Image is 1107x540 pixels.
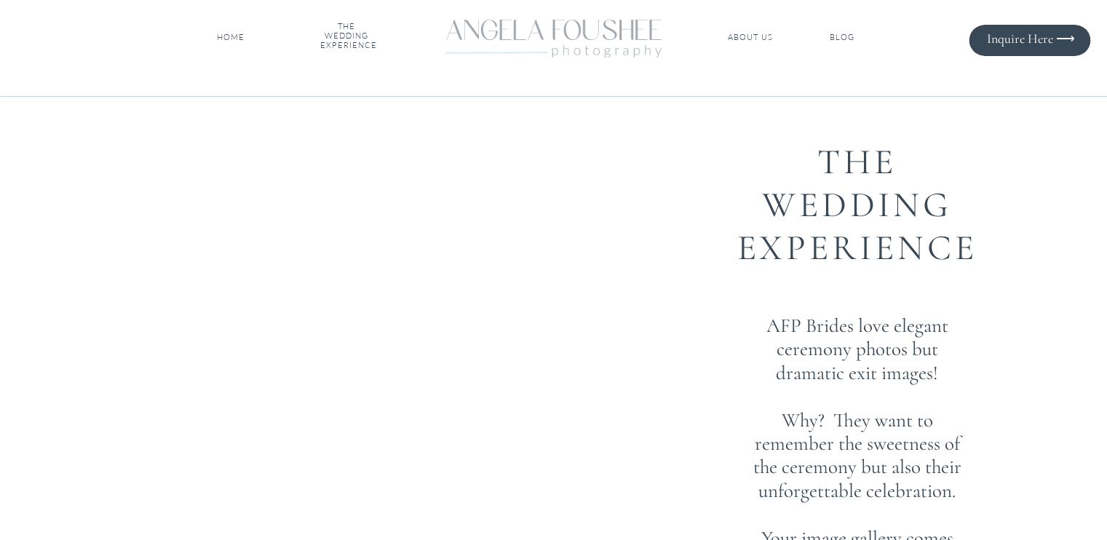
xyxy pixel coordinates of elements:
a: ABOUT US [726,33,775,43]
nav: THE WEDDING EXPERIENCE [320,22,373,53]
a: THE WEDDINGEXPERIENCE [320,22,373,53]
a: Inquire Here ⟶ [975,31,1075,46]
a: BLOG [816,33,869,43]
a: HOME [214,33,248,43]
h1: THE WEDDING EXPERIENCE [730,141,985,290]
